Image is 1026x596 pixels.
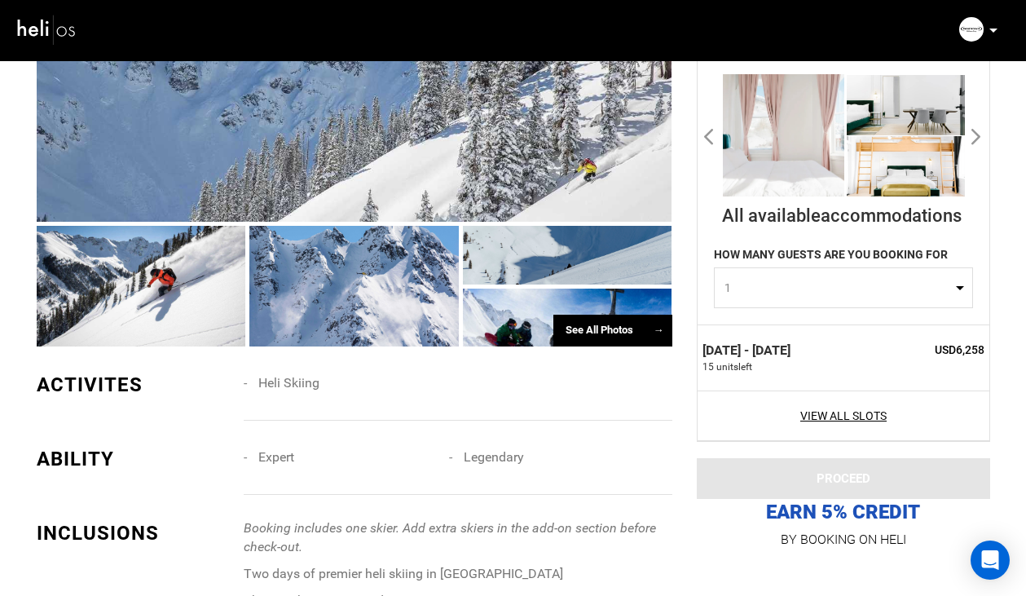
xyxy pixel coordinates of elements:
span: accommodations [821,206,962,227]
em: Booking includes one skier. Add extra skiers in the add-on section before check-out. [244,520,656,554]
button: 1 [714,267,973,308]
span: Legendary [464,449,524,465]
div: ABILITY [37,445,232,473]
span: s [733,360,738,374]
img: heli-logo [16,11,77,47]
button: PROCEED [697,458,990,499]
button: Previous [702,123,718,149]
span: Heli Skiing [258,375,319,391]
div: Open Intercom Messenger [971,541,1010,580]
span: → [654,324,664,336]
span: 15 [702,360,714,374]
label: HOW MANY GUESTS ARE YOU BOOKING FOR [714,246,948,267]
img: 8952ffa5b8eb0888e56c6dfe91e43326.jpeg [847,137,967,197]
div: INCLUSIONS [37,519,232,547]
img: 9b1691672eb7af115ce958a42432313c.jpeg [723,75,844,197]
p: BY BOOKING ON HELI [697,528,990,551]
div: See All Photos [553,315,672,347]
button: Next [969,123,985,149]
span: USD6,258 [867,342,985,358]
img: 47905b7db714750b6b69a46a2c85af14.jpeg [959,17,984,42]
img: 11b29a6f7630cb532f0ce32c145b4216.jpeg [847,76,967,136]
span: 1 [724,280,952,296]
p: Two days of premier heli skiing in [GEOGRAPHIC_DATA] [244,565,672,584]
span: Expert [258,449,294,465]
span: unit left [716,360,752,374]
div: ACTIVITES [37,371,232,399]
label: [DATE] - [DATE] [702,342,790,360]
div: All available [722,198,965,229]
a: View All Slots [702,408,985,424]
